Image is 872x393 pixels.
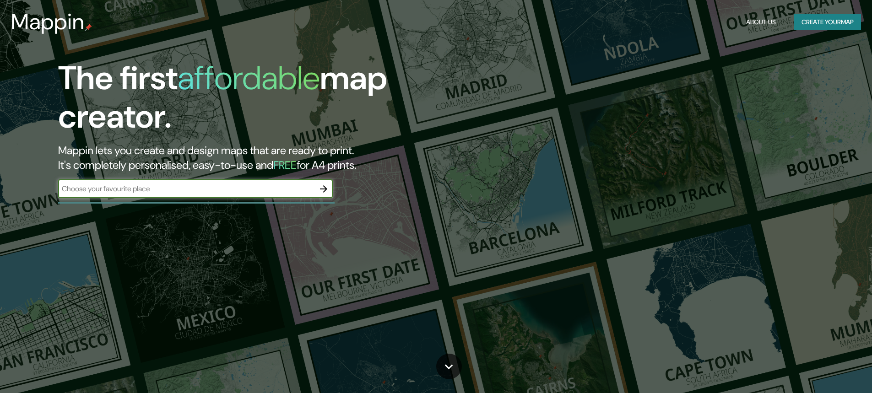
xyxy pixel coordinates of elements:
[58,143,494,172] h2: Mappin lets you create and design maps that are ready to print. It's completely personalised, eas...
[85,24,92,31] img: mappin-pin
[11,9,85,35] h3: Mappin
[178,57,320,99] h1: affordable
[742,14,780,31] button: About Us
[794,14,861,31] button: Create yourmap
[273,158,297,172] h5: FREE
[58,59,494,143] h1: The first map creator.
[58,183,314,194] input: Choose your favourite place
